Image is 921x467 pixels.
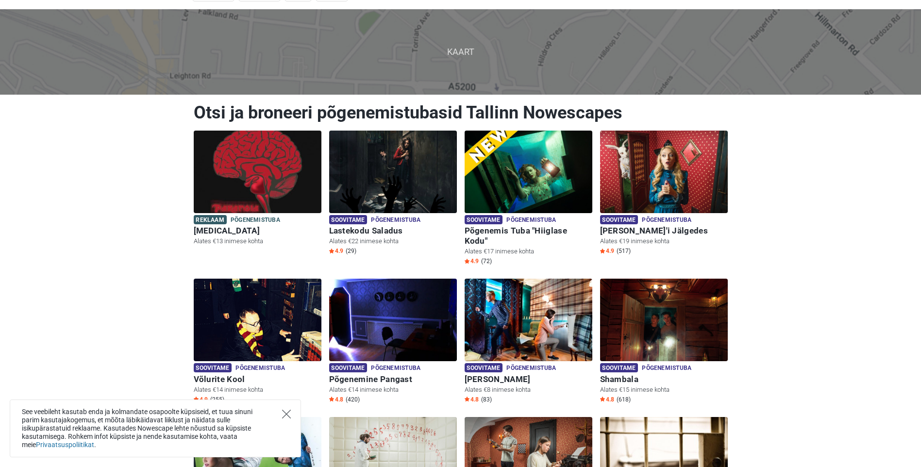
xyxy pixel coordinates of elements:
[465,257,479,265] span: 4.9
[231,215,280,226] span: Põgenemistuba
[329,249,334,253] img: Star
[465,396,479,403] span: 4.8
[194,102,728,123] h1: Otsi ja broneeri põgenemistubasid Tallinn Nowescapes
[194,226,321,236] h6: [MEDICAL_DATA]
[600,363,638,372] span: Soovitame
[465,374,592,384] h6: [PERSON_NAME]
[600,385,728,394] p: Alates €15 inimese kohta
[465,247,592,256] p: Alates €17 inimese kohta
[642,363,691,374] span: Põgenemistuba
[600,226,728,236] h6: [PERSON_NAME]'i Jälgedes
[600,374,728,384] h6: Shambala
[194,131,321,213] img: Paranoia
[36,441,94,449] a: Privaatsuspoliitikat
[194,131,321,248] a: Paranoia Reklaam Põgenemistuba [MEDICAL_DATA] Alates €13 inimese kohta
[600,131,728,213] img: Alice'i Jälgedes
[329,385,457,394] p: Alates €14 inimese kohta
[600,237,728,246] p: Alates €19 inimese kohta
[210,396,224,403] span: (255)
[600,215,638,224] span: Soovitame
[194,396,208,403] span: 4.9
[371,215,420,226] span: Põgenemistuba
[282,410,291,418] button: Close
[194,397,199,401] img: Star
[10,400,301,457] div: See veebileht kasutab enda ja kolmandate osapoolte küpsiseid, et tuua sinuni parim kasutajakogemu...
[617,396,631,403] span: (618)
[194,215,227,224] span: Reklaam
[600,279,728,361] img: Shambala
[194,363,232,372] span: Soovitame
[371,363,420,374] span: Põgenemistuba
[329,397,334,401] img: Star
[346,247,356,255] span: (29)
[506,363,556,374] span: Põgenemistuba
[329,226,457,236] h6: Lastekodu Saladus
[465,259,469,264] img: Star
[465,131,592,267] a: Põgenemis Tuba "Hiiglase Kodu" Soovitame Põgenemistuba Põgenemis Tuba "Hiiglase Kodu" Alates €17 ...
[465,279,592,361] img: Sherlock Holmes
[329,237,457,246] p: Alates €22 inimese kohta
[506,215,556,226] span: Põgenemistuba
[194,374,321,384] h6: Võlurite Kool
[329,374,457,384] h6: Põgenemine Pangast
[481,396,492,403] span: (83)
[329,396,343,403] span: 4.8
[194,385,321,394] p: Alates €14 inimese kohta
[617,247,631,255] span: (517)
[465,385,592,394] p: Alates €8 inimese kohta
[194,279,321,361] img: Võlurite Kool
[235,363,285,374] span: Põgenemistuba
[329,215,368,224] span: Soovitame
[465,363,503,372] span: Soovitame
[600,397,605,401] img: Star
[329,247,343,255] span: 4.9
[600,247,614,255] span: 4.9
[600,396,614,403] span: 4.8
[194,279,321,405] a: Võlurite Kool Soovitame Põgenemistuba Võlurite Kool Alates €14 inimese kohta Star4.9 (255)
[465,279,592,405] a: Sherlock Holmes Soovitame Põgenemistuba [PERSON_NAME] Alates €8 inimese kohta Star4.8 (83)
[600,249,605,253] img: Star
[642,215,691,226] span: Põgenemistuba
[465,226,592,246] h6: Põgenemis Tuba "Hiiglase Kodu"
[329,131,457,213] img: Lastekodu Saladus
[329,131,457,257] a: Lastekodu Saladus Soovitame Põgenemistuba Lastekodu Saladus Alates €22 inimese kohta Star4.9 (29)
[600,279,728,405] a: Shambala Soovitame Põgenemistuba Shambala Alates €15 inimese kohta Star4.8 (618)
[600,131,728,257] a: Alice'i Jälgedes Soovitame Põgenemistuba [PERSON_NAME]'i Jälgedes Alates €19 inimese kohta Star4....
[329,363,368,372] span: Soovitame
[481,257,492,265] span: (72)
[346,396,360,403] span: (420)
[329,279,457,405] a: Põgenemine Pangast Soovitame Põgenemistuba Põgenemine Pangast Alates €14 inimese kohta Star4.8 (420)
[194,237,321,246] p: Alates €13 inimese kohta
[465,215,503,224] span: Soovitame
[465,397,469,401] img: Star
[329,279,457,361] img: Põgenemine Pangast
[465,131,592,213] img: Põgenemis Tuba "Hiiglase Kodu"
